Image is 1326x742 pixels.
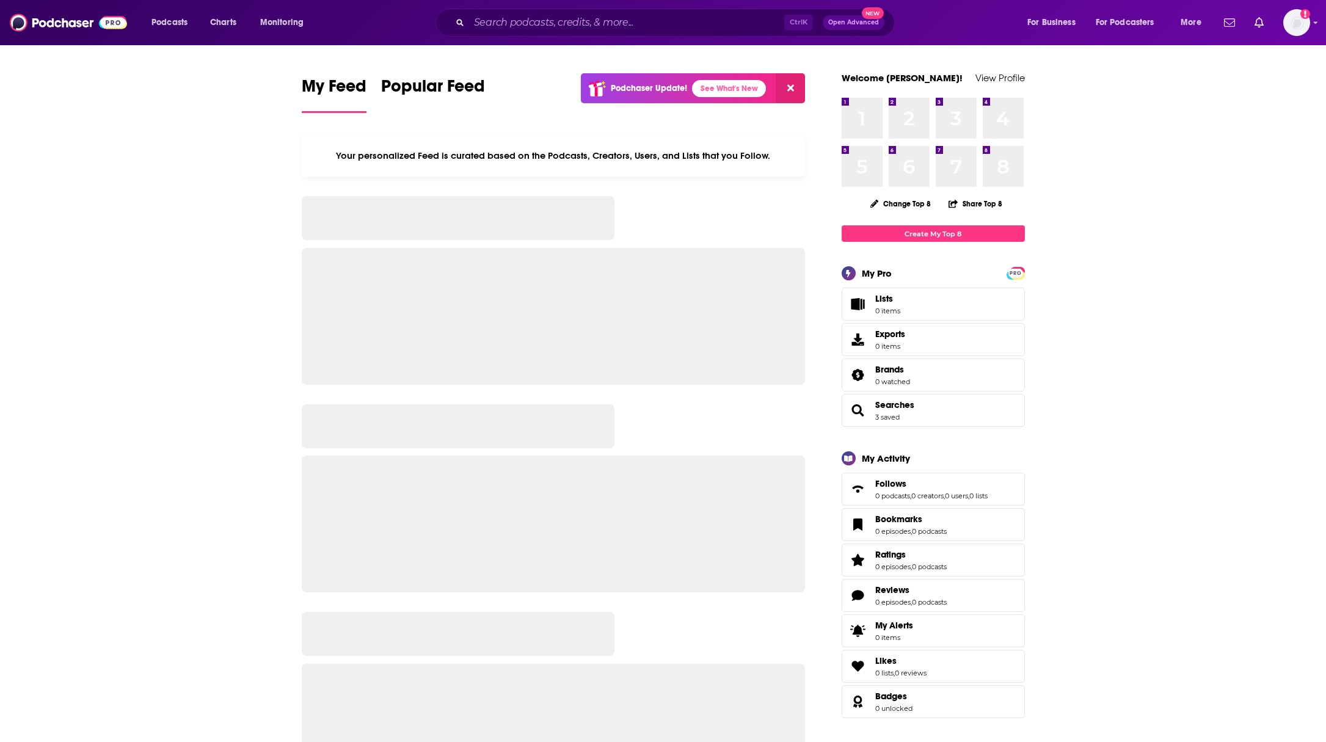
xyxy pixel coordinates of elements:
[202,13,244,32] a: Charts
[875,492,910,500] a: 0 podcasts
[875,478,906,489] span: Follows
[875,549,906,560] span: Ratings
[1008,268,1023,277] a: PRO
[911,598,912,606] span: ,
[969,492,988,500] a: 0 lists
[302,76,366,104] span: My Feed
[846,658,870,675] a: Likes
[863,196,939,211] button: Change Top 8
[846,516,870,533] a: Bookmarks
[911,527,912,536] span: ,
[975,72,1025,84] a: View Profile
[875,691,913,702] a: Badges
[842,544,1025,577] span: Ratings
[875,620,913,631] span: My Alerts
[875,655,897,666] span: Likes
[842,579,1025,612] span: Reviews
[1181,14,1201,31] span: More
[828,20,879,26] span: Open Advanced
[875,413,900,421] a: 3 saved
[945,492,968,500] a: 0 users
[210,14,236,31] span: Charts
[875,342,905,351] span: 0 items
[252,13,319,32] button: open menu
[1219,12,1240,33] a: Show notifications dropdown
[1172,13,1217,32] button: open menu
[842,473,1025,506] span: Follows
[1019,13,1091,32] button: open menu
[875,704,913,713] a: 0 unlocked
[10,11,127,34] img: Podchaser - Follow, Share and Rate Podcasts
[1283,9,1310,36] span: Logged in as jenniferyoder
[875,584,909,595] span: Reviews
[842,614,1025,647] a: My Alerts
[862,453,910,464] div: My Activity
[875,307,900,315] span: 0 items
[1008,269,1023,278] span: PRO
[875,514,922,525] span: Bookmarks
[842,685,1025,718] span: Badges
[911,492,944,500] a: 0 creators
[611,83,687,93] p: Podchaser Update!
[692,80,766,97] a: See What's New
[846,481,870,498] a: Follows
[381,76,485,104] span: Popular Feed
[875,293,900,304] span: Lists
[948,192,1003,216] button: Share Top 8
[875,549,947,560] a: Ratings
[875,478,988,489] a: Follows
[875,514,947,525] a: Bookmarks
[912,562,947,571] a: 0 podcasts
[862,267,892,279] div: My Pro
[944,492,945,500] span: ,
[846,693,870,710] a: Badges
[875,377,910,386] a: 0 watched
[846,551,870,569] a: Ratings
[842,358,1025,391] span: Brands
[862,7,884,19] span: New
[846,402,870,419] a: Searches
[875,399,914,410] a: Searches
[846,622,870,639] span: My Alerts
[875,669,894,677] a: 0 lists
[846,296,870,313] span: Lists
[469,13,784,32] input: Search podcasts, credits, & more...
[842,225,1025,242] a: Create My Top 8
[895,669,927,677] a: 0 reviews
[842,394,1025,427] span: Searches
[143,13,203,32] button: open menu
[875,691,907,702] span: Badges
[875,562,911,571] a: 0 episodes
[302,135,806,176] div: Your personalized Feed is curated based on the Podcasts, Creators, Users, and Lists that you Follow.
[447,9,906,37] div: Search podcasts, credits, & more...
[875,293,893,304] span: Lists
[151,14,188,31] span: Podcasts
[784,15,813,31] span: Ctrl K
[846,587,870,604] a: Reviews
[875,364,910,375] a: Brands
[1027,14,1076,31] span: For Business
[1283,9,1310,36] img: User Profile
[875,598,911,606] a: 0 episodes
[842,323,1025,356] a: Exports
[911,562,912,571] span: ,
[875,584,947,595] a: Reviews
[1300,9,1310,19] svg: Add a profile image
[875,329,905,340] span: Exports
[1088,13,1172,32] button: open menu
[302,76,366,113] a: My Feed
[968,492,969,500] span: ,
[823,15,884,30] button: Open AdvancedNew
[912,527,947,536] a: 0 podcasts
[842,288,1025,321] a: Lists
[875,655,927,666] a: Likes
[846,331,870,348] span: Exports
[1250,12,1269,33] a: Show notifications dropdown
[842,72,963,84] a: Welcome [PERSON_NAME]!
[875,633,913,642] span: 0 items
[875,527,911,536] a: 0 episodes
[842,508,1025,541] span: Bookmarks
[894,669,895,677] span: ,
